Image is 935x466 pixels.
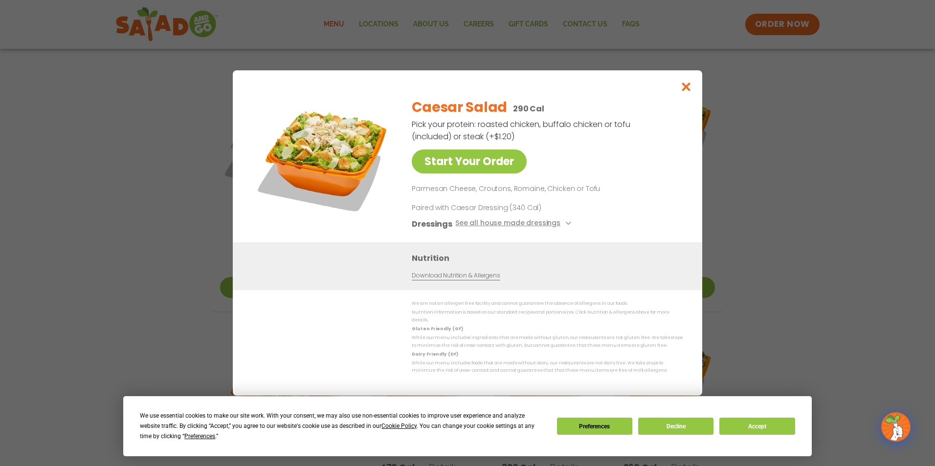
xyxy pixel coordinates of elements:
span: Cookie Policy [381,423,417,429]
h3: Nutrition [412,252,688,264]
img: wpChatIcon [882,413,910,441]
p: We are not an allergen free facility and cannot guarantee the absence of allergens in our foods. [412,300,683,307]
p: Paired with Caesar Dressing (340 Cal) [412,203,593,213]
p: Parmesan Cheese, Croutons, Romaine, Chicken or Tofu [412,183,679,195]
p: 290 Cal [513,103,544,115]
span: Preferences [184,433,215,440]
button: Accept [719,418,795,435]
img: Featured product photo for Caesar Salad [255,90,392,227]
div: Cookie Consent Prompt [123,396,812,456]
p: While our menu includes ingredients that are made without gluten, our restaurants are not gluten ... [412,334,683,349]
div: We use essential cookies to make our site work. With your consent, we may also use non-essential ... [140,411,545,442]
button: Close modal [670,70,702,103]
p: Nutrition information is based on our standard recipes and portion sizes. Click Nutrition & Aller... [412,309,683,324]
p: While our menu includes foods that are made without dairy, our restaurants are not dairy free. We... [412,360,683,375]
a: Download Nutrition & Allergens [412,271,500,280]
button: Decline [638,418,713,435]
button: See all house made dressings [455,218,574,230]
a: Start Your Order [412,149,527,173]
p: Pick your protein: roasted chicken, buffalo chicken or tofu (included) or steak (+$1.20) [412,118,632,143]
h2: Caesar Salad [412,97,507,118]
h3: Dressings [412,218,452,230]
button: Preferences [557,418,632,435]
strong: Gluten Friendly (GF) [412,326,463,332]
strong: Dairy Friendly (DF) [412,351,458,357]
